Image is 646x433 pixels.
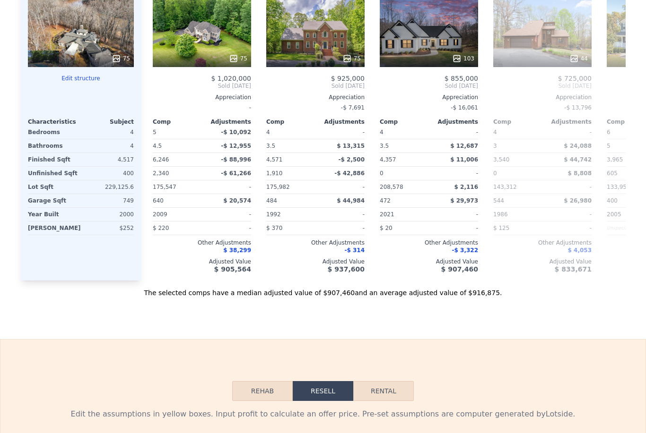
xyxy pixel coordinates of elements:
div: - [431,126,478,139]
span: 4 [380,129,384,136]
span: 4,357 [380,156,396,163]
div: Year Built [28,208,79,221]
div: 1992 [266,208,314,221]
span: $ 833,671 [555,265,592,273]
button: Edit structure [28,75,134,82]
div: 44 [569,54,588,63]
div: - [544,208,592,221]
span: $ 24,088 [564,143,592,149]
div: 229,125.6 [83,180,134,194]
span: -$ 12,955 [221,143,251,149]
span: -$ 61,266 [221,170,251,177]
span: $ 855,000 [445,75,478,82]
span: $ 220 [153,225,169,231]
span: 472 [380,197,391,204]
div: Subject [81,118,134,126]
div: - [204,180,251,194]
span: -$ 16,061 [451,104,478,111]
span: $ 44,742 [564,156,592,163]
span: $ 29,973 [450,197,478,204]
span: $ 38,299 [223,247,251,254]
span: -$ 10,092 [221,129,251,136]
span: 2,340 [153,170,169,177]
div: 75 [342,54,361,63]
span: $ 907,460 [441,265,478,273]
div: $252 [85,221,134,235]
span: $ 12,687 [450,143,478,149]
span: 0 [493,170,497,177]
div: 4,517 [83,153,134,166]
div: 1986 [493,208,541,221]
span: 5 [153,129,157,136]
div: Lot Sqft [28,180,79,194]
div: - [431,167,478,180]
div: Other Adjustments [153,239,251,246]
span: -$ 7,691 [341,104,365,111]
div: - [544,180,592,194]
span: $ 905,564 [214,265,251,273]
span: $ 13,315 [337,143,365,149]
span: 208,578 [380,184,403,190]
div: 75 [229,54,247,63]
span: $ 125 [493,225,509,231]
div: Other Adjustments [266,239,365,246]
div: 2009 [153,208,200,221]
div: Appreciation [266,93,365,101]
div: Edit the assumptions in yellow boxes. Input profit to calculate an offer price. Pre-set assumptio... [28,408,618,420]
div: - [544,221,592,235]
div: Finished Sqft [28,153,79,166]
div: 2021 [380,208,427,221]
span: Sold [DATE] [493,82,592,90]
span: $ 370 [266,225,282,231]
div: - [544,126,592,139]
div: Comp [493,118,542,126]
span: 544 [493,197,504,204]
span: $ 26,980 [564,197,592,204]
div: Bedrooms [28,126,79,139]
span: -$ 3,322 [452,247,478,254]
span: $ 937,600 [328,265,365,273]
span: $ 2,116 [454,184,478,190]
span: $ 8,808 [568,170,592,177]
div: - [431,221,478,235]
div: Adjustments [315,118,365,126]
div: Adjustments [202,118,251,126]
div: - [153,101,251,114]
span: 175,982 [266,184,290,190]
div: 3 [493,139,541,153]
span: 640 [153,197,164,204]
div: 2000 [83,208,134,221]
span: 4,571 [266,156,282,163]
div: 4 [83,139,134,153]
div: Other Adjustments [380,239,478,246]
span: -$ 88,996 [221,156,251,163]
div: Adjustments [542,118,592,126]
span: -$ 13,796 [564,104,592,111]
div: Comp [380,118,429,126]
div: The selected comps have a median adjusted value of $907,460 and an average adjusted value of $916... [20,280,626,297]
span: -$ 2,500 [339,156,365,163]
div: - [204,221,251,235]
span: -$ 42,886 [334,170,365,177]
div: Appreciation [493,93,592,101]
span: 6 [607,129,611,136]
div: 3.5 [380,139,427,153]
button: Rehab [232,381,293,401]
div: - [317,180,365,194]
span: 143,312 [493,184,517,190]
span: 400 [607,197,618,204]
div: Adjustments [429,118,478,126]
span: Sold [DATE] [380,82,478,90]
span: 1,910 [266,170,282,177]
span: 6,246 [153,156,169,163]
div: Garage Sqft [28,194,79,207]
span: 605 [607,170,618,177]
span: 3,965 [607,156,623,163]
button: Rental [353,381,414,401]
span: $ 1,020,000 [211,75,251,82]
div: - [431,208,478,221]
div: Appreciation [153,93,251,101]
div: 749 [83,194,134,207]
div: Unfinished Sqft [28,167,79,180]
div: Comp [266,118,315,126]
